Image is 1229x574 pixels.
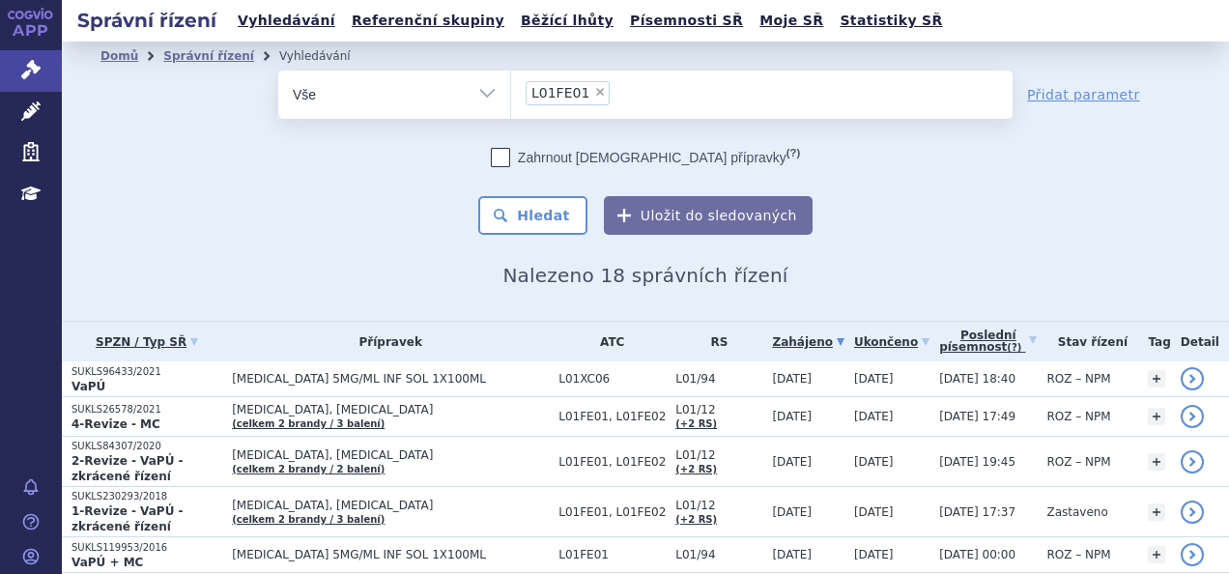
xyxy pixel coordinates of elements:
[615,80,626,104] input: L01FE01
[854,455,894,469] span: [DATE]
[232,514,385,525] a: (celkem 2 brandy / 3 balení)
[1148,370,1165,387] a: +
[71,541,222,555] p: SUKLS119953/2016
[1046,548,1110,561] span: ROZ – NPM
[549,322,666,361] th: ATC
[1181,501,1204,524] a: detail
[478,196,587,235] button: Hledat
[502,264,787,287] span: Nalezeno 18 správních řízení
[854,329,929,356] a: Ukončeno
[1138,322,1170,361] th: Tag
[279,42,376,71] li: Vyhledávání
[558,372,666,386] span: L01XC06
[854,410,894,423] span: [DATE]
[1148,546,1165,563] a: +
[675,403,762,416] span: L01/12
[675,514,717,525] a: (+2 RS)
[232,418,385,429] a: (celkem 2 brandy / 3 balení)
[834,8,948,34] a: Statistiky SŘ
[854,505,894,519] span: [DATE]
[772,505,812,519] span: [DATE]
[772,372,812,386] span: [DATE]
[854,548,894,561] span: [DATE]
[675,464,717,474] a: (+2 RS)
[71,504,184,533] strong: 1-Revize - VaPÚ - zkrácené řízení
[1046,410,1110,423] span: ROZ – NPM
[675,548,762,561] span: L01/94
[558,505,666,519] span: L01FE01, L01FE02
[232,372,549,386] span: [MEDICAL_DATA] 5MG/ML INF SOL 1X100ML
[71,365,222,379] p: SUKLS96433/2021
[754,8,829,34] a: Moje SŘ
[71,440,222,453] p: SUKLS84307/2020
[1007,342,1021,354] abbr: (?)
[100,49,138,63] a: Domů
[772,329,843,356] a: Zahájeno
[675,418,717,429] a: (+2 RS)
[558,410,666,423] span: L01FE01, L01FE02
[232,403,549,416] span: [MEDICAL_DATA], [MEDICAL_DATA]
[558,548,666,561] span: L01FE01
[1148,503,1165,521] a: +
[1046,372,1110,386] span: ROZ – NPM
[1181,543,1204,566] a: detail
[222,322,549,361] th: Přípravek
[71,380,105,393] strong: VaPÚ
[772,455,812,469] span: [DATE]
[71,454,184,483] strong: 2-Revize - VaPÚ - zkrácené řízení
[854,372,894,386] span: [DATE]
[232,464,385,474] a: (celkem 2 brandy / 2 balení)
[62,7,232,34] h2: Správní řízení
[594,86,606,98] span: ×
[515,8,619,34] a: Běžící lhůty
[232,448,549,462] span: [MEDICAL_DATA], [MEDICAL_DATA]
[1181,405,1204,428] a: detail
[163,49,254,63] a: Správní řízení
[558,455,666,469] span: L01FE01, L01FE02
[1148,453,1165,471] a: +
[772,548,812,561] span: [DATE]
[1171,322,1229,361] th: Detail
[346,8,510,34] a: Referenční skupiny
[1046,505,1107,519] span: Zastaveno
[1181,450,1204,474] a: detail
[71,403,222,416] p: SUKLS26578/2021
[666,322,762,361] th: RS
[624,8,749,34] a: Písemnosti SŘ
[71,556,143,569] strong: VaPÚ + MC
[939,410,1015,423] span: [DATE] 17:49
[71,490,222,503] p: SUKLS230293/2018
[232,8,341,34] a: Vyhledávání
[1037,322,1138,361] th: Stav řízení
[1181,367,1204,390] a: detail
[772,410,812,423] span: [DATE]
[786,147,800,159] abbr: (?)
[232,499,549,512] span: [MEDICAL_DATA], [MEDICAL_DATA]
[1148,408,1165,425] a: +
[531,86,589,100] span: L01FE01
[491,148,800,167] label: Zahrnout [DEMOGRAPHIC_DATA] přípravky
[675,499,762,512] span: L01/12
[939,548,1015,561] span: [DATE] 00:00
[939,372,1015,386] span: [DATE] 18:40
[71,417,160,431] strong: 4-Revize - MC
[939,505,1015,519] span: [DATE] 17:37
[71,329,222,356] a: SPZN / Typ SŘ
[1046,455,1110,469] span: ROZ – NPM
[1027,85,1140,104] a: Přidat parametr
[939,455,1015,469] span: [DATE] 19:45
[675,448,762,462] span: L01/12
[675,372,762,386] span: L01/94
[604,196,813,235] button: Uložit do sledovaných
[232,548,549,561] span: [MEDICAL_DATA] 5MG/ML INF SOL 1X100ML
[939,322,1037,361] a: Poslednípísemnost(?)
